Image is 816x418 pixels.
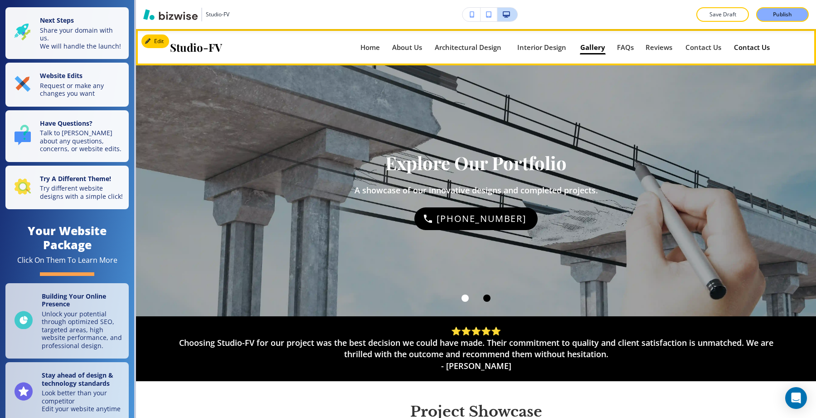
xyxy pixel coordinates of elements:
[476,287,498,309] div: Navigates to hero photo 2
[40,16,74,25] strong: Next Steps
[580,44,605,51] p: Gallery
[5,283,129,359] a: Building Your Online PresenceUnlock your potential through optimized SEO, targeted areas, high we...
[756,7,809,22] button: Publish
[40,119,92,128] strong: Have Questions?
[708,10,737,19] p: Save Draft
[517,44,568,51] p: Interior Design
[177,325,775,373] h3: ⭐⭐⭐⭐⭐ Choosing Studio-FV for our project was the best decision we could have made. Their commitme...
[143,8,229,21] button: Studio-FV
[143,9,198,20] img: Bizwise Logo
[646,44,674,51] p: Reviews
[42,371,113,388] strong: Stay ahead of design & technology standards
[696,7,749,22] button: Save Draft
[734,42,771,53] p: Contact Us
[414,207,538,230] a: [PHONE_NUMBER]
[17,256,117,265] div: Click On Them To Learn More
[392,44,423,51] p: About Us
[206,10,229,19] h3: Studio-FV
[42,389,123,413] p: Look better than your competitor Edit your website anytime
[5,166,129,210] button: Try A Different Theme!Try different website designs with a simple click!
[170,40,222,54] span: Studio-FV
[141,34,169,48] button: Edit
[435,44,505,51] p: Architectural Design
[617,44,634,51] p: FAQs
[42,310,123,350] p: Unlock your potential through optimized SEO, targeted areas, high website performance, and profes...
[5,224,129,252] h4: Your Website Package
[40,71,83,80] strong: Website Edits
[40,184,123,200] p: Try different website designs with a simple click!
[40,129,123,153] p: Talk to [PERSON_NAME] about any questions, concerns, or website edits.
[40,82,123,98] p: Request or make any changes you want
[40,26,123,50] p: Share your domain with us. We will handle the launch!
[5,110,129,162] button: Have Questions?Talk to [PERSON_NAME] about any questions, concerns, or website edits.
[385,152,567,174] h1: Explore Our Portfolio
[414,207,538,230] div: (830) 470-0315
[5,7,129,59] button: Next StepsShare your domain with us.We will handle the launch!
[360,44,380,51] p: Home
[437,211,526,226] p: [PHONE_NUMBER]
[40,174,111,183] strong: Try A Different Theme!
[355,185,598,197] h3: A showcase of our innovative designs and completed projects.
[5,63,129,107] button: Website EditsRequest or make any changes you want
[42,292,106,309] strong: Building Your Online Presence
[773,10,792,19] p: Publish
[454,287,476,309] div: Navigates to hero photo 1
[685,44,723,51] p: Contact Us
[785,387,807,409] div: Open Intercom Messenger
